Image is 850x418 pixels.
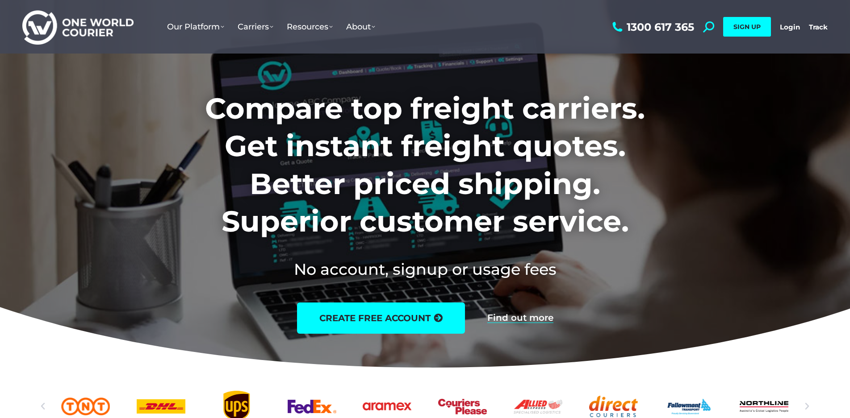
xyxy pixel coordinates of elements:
span: Carriers [238,22,273,32]
a: Resources [280,13,339,41]
a: Find out more [487,313,553,323]
h1: Compare top freight carriers. Get instant freight quotes. Better priced shipping. Superior custom... [146,90,704,240]
a: create free account [297,302,465,334]
a: Our Platform [160,13,231,41]
img: One World Courier [22,9,134,45]
a: About [339,13,382,41]
span: About [346,22,375,32]
a: Carriers [231,13,280,41]
a: 1300 617 365 [610,21,694,33]
span: Our Platform [167,22,224,32]
a: Track [809,23,828,31]
a: SIGN UP [723,17,771,37]
span: Resources [287,22,333,32]
a: Login [780,23,800,31]
span: SIGN UP [733,23,761,31]
h2: No account, signup or usage fees [146,258,704,280]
